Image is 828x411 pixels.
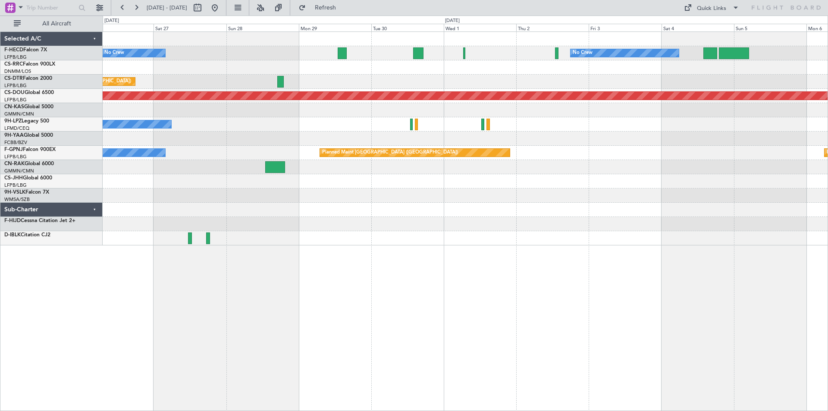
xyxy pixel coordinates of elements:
[371,24,444,31] div: Tue 30
[4,104,24,110] span: CN-KAS
[4,133,24,138] span: 9H-YAA
[104,17,119,25] div: [DATE]
[4,133,53,138] a: 9H-YAAGlobal 5000
[4,90,25,95] span: CS-DOU
[4,97,27,103] a: LFPB/LBG
[444,24,516,31] div: Wed 1
[81,24,154,31] div: Fri 26
[4,182,27,188] a: LFPB/LBG
[4,119,49,124] a: 9H-LPZLegacy 500
[697,4,726,13] div: Quick Links
[104,47,124,60] div: No Crew
[4,125,29,132] a: LFMD/CEQ
[9,17,94,31] button: All Aircraft
[4,176,23,181] span: CS-JHH
[4,176,52,181] a: CS-JHHGlobal 6000
[4,232,21,238] span: D-IBLK
[307,5,344,11] span: Refresh
[4,154,27,160] a: LFPB/LBG
[445,17,460,25] div: [DATE]
[4,161,25,166] span: CN-RAK
[4,139,27,146] a: FCBB/BZV
[4,47,47,53] a: F-HECDFalcon 7X
[22,21,91,27] span: All Aircraft
[4,68,31,75] a: DNMM/LOS
[4,190,25,195] span: 9H-VSLK
[4,218,21,223] span: F-HIJD
[4,47,23,53] span: F-HECD
[154,24,226,31] div: Sat 27
[147,4,187,12] span: [DATE] - [DATE]
[4,62,55,67] a: CS-RRCFalcon 900LX
[4,147,23,152] span: F-GPNJ
[589,24,661,31] div: Fri 3
[4,76,52,81] a: CS-DTRFalcon 2000
[4,161,54,166] a: CN-RAKGlobal 6000
[295,1,346,15] button: Refresh
[4,76,23,81] span: CS-DTR
[516,24,589,31] div: Thu 2
[573,47,593,60] div: No Crew
[4,218,75,223] a: F-HIJDCessna Citation Jet 2+
[4,232,50,238] a: D-IBLKCitation CJ2
[4,119,22,124] span: 9H-LPZ
[322,146,458,159] div: Planned Maint [GEOGRAPHIC_DATA] ([GEOGRAPHIC_DATA])
[26,1,76,14] input: Trip Number
[4,54,27,60] a: LFPB/LBG
[680,1,743,15] button: Quick Links
[4,90,54,95] a: CS-DOUGlobal 6500
[662,24,734,31] div: Sat 4
[4,82,27,89] a: LFPB/LBG
[226,24,299,31] div: Sun 28
[4,196,30,203] a: WMSA/SZB
[299,24,371,31] div: Mon 29
[4,190,49,195] a: 9H-VSLKFalcon 7X
[4,168,34,174] a: GMMN/CMN
[4,62,23,67] span: CS-RRC
[4,104,53,110] a: CN-KASGlobal 5000
[4,111,34,117] a: GMMN/CMN
[4,147,56,152] a: F-GPNJFalcon 900EX
[734,24,806,31] div: Sun 5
